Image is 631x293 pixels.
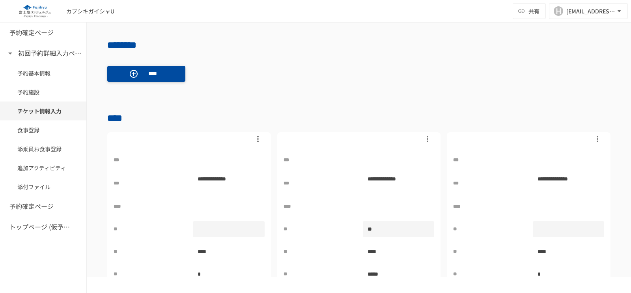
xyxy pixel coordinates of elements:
[17,145,69,153] span: 添乗員お食事登録
[17,126,69,134] span: 食事登録
[9,222,73,232] h6: トップページ (仮予約一覧)
[513,3,546,19] button: 共有
[17,69,69,77] span: 予約基本情報
[66,7,114,15] div: カブシキガイシャU
[566,6,615,16] div: [EMAIL_ADDRESS][PERSON_NAME][DOMAIN_NAME]
[9,5,60,17] img: eQeGXtYPV2fEKIA3pizDiVdzO5gJTl2ahLbsPaD2E4R
[17,182,69,191] span: 添付ファイル
[17,163,69,172] span: 追加アクティビティ
[549,3,628,19] button: H[EMAIL_ADDRESS][PERSON_NAME][DOMAIN_NAME]
[9,201,54,212] h6: 予約確定ページ
[554,6,563,16] div: H
[17,107,69,115] span: チケット情報入力
[18,48,81,58] h6: 初回予約詳細入力ページ
[17,88,69,96] span: 予約施設
[9,28,54,38] h6: 予約確定ページ
[528,7,540,15] span: 共有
